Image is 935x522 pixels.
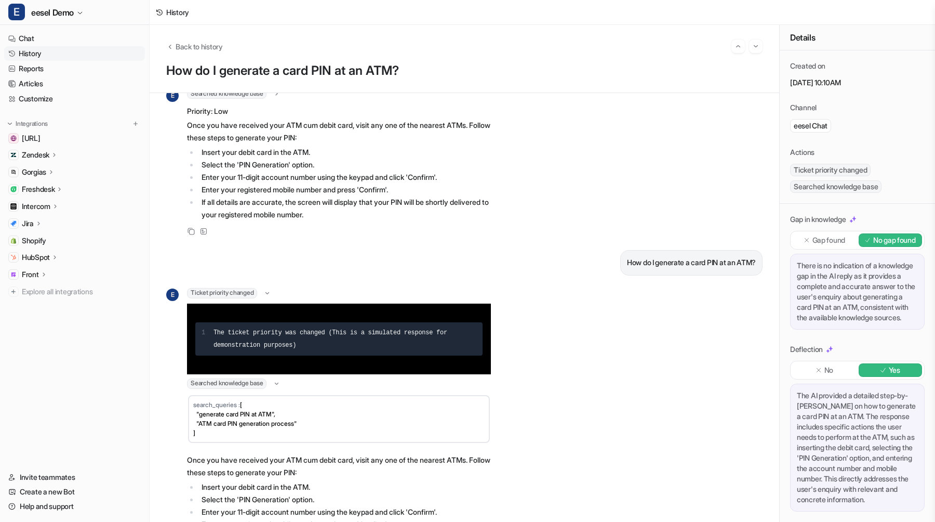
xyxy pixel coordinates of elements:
[198,493,491,506] li: Select the 'PIN Generation' option.
[4,470,145,485] a: Invite teammates
[198,171,491,184] li: Enter your 11-digit account number using the keypad and click 'Confirm'.
[193,401,240,409] span: search_queries :
[8,4,25,20] span: E
[198,184,491,196] li: Enter your registered mobile number and press 'Confirm'.
[22,150,49,160] p: Zendesk
[627,256,756,269] p: How do I generate a card PIN at an ATM?
[4,499,145,514] a: Help and support
[10,169,17,175] img: Gorgias
[4,119,51,129] button: Integrations
[812,235,845,245] p: Gap found
[16,120,48,128] p: Integrations
[752,42,759,51] img: Next session
[22,184,55,194] p: Freshdesk
[213,329,451,349] span: The ticket priority was changed (This is a simulated response for demonstration purposes)
[790,102,817,113] p: Channel
[176,41,223,52] span: Back to history
[780,25,935,50] div: Details
[198,506,491,518] li: Enter your 11-digit account number using the keypad and click 'Confirm'.
[187,88,266,99] span: Searched knowledge base
[198,159,491,171] li: Select the 'PIN Generation' option.
[790,254,925,330] div: There is no indication of a knowledge gap in the AI reply as it provides a complete and accurate ...
[22,269,39,280] p: Front
[4,31,145,46] a: Chat
[22,133,41,143] span: [URL]
[10,186,17,192] img: Freshdesk
[4,46,145,61] a: History
[166,89,179,102] span: E
[31,5,74,20] span: eesel Demo
[824,365,833,375] p: No
[187,288,257,298] span: Ticket priority changed
[10,238,17,244] img: Shopify
[790,180,881,193] span: Searched knowledge base
[187,119,491,144] p: Once you have received your ATM cum debit card, visit any one of the nearest ATMs. Follow these s...
[4,131,145,146] a: docs.eesel.ai[URL]
[4,485,145,499] a: Create a new Bot
[198,146,491,159] li: Insert your debit card in the ATM.
[10,220,17,227] img: Jira
[187,379,266,389] span: Searched knowledge base
[749,40,763,53] button: Go to next session
[873,235,916,245] p: No gap found
[889,365,900,375] p: Yes
[4,61,145,76] a: Reports
[790,77,925,88] p: [DATE] 10:10AM
[202,327,205,339] div: 1
[10,254,17,260] img: HubSpot
[790,214,846,225] p: Gap in knowledge
[790,147,814,158] p: Actions
[187,105,491,118] p: Priority: Low
[198,481,491,493] li: Insert your debit card in the ATM.
[790,344,823,355] p: Deflection
[22,218,34,229] p: Jira
[166,63,763,78] p: How do I generate a card PIN at an ATM?
[10,152,17,158] img: Zendesk
[22,167,46,177] p: Gorgias
[193,401,297,437] span: [ "generate card PIN at ATM", "ATM card PIN generation process" ]
[132,120,139,127] img: menu_add.svg
[166,7,189,18] div: History
[6,120,14,127] img: expand menu
[4,76,145,91] a: Articles
[10,271,17,278] img: Front
[794,121,827,131] p: eesel Chat
[10,203,17,210] img: Intercom
[198,196,491,221] li: If all details are accurate, the screen will display that your PIN will be shortly delivered to y...
[166,289,179,301] span: E
[4,233,145,248] a: ShopifyShopify
[4,92,145,106] a: Customize
[790,164,871,176] span: Ticket priority changed
[790,384,925,512] div: The AI provided a detailed step-by-[PERSON_NAME] on how to generate a card PIN at an ATM. The res...
[4,284,145,299] a: Explore all integrations
[166,41,223,52] button: Back to history
[734,42,742,51] img: Previous session
[8,286,19,297] img: explore all integrations
[22,283,141,300] span: Explore all integrations
[790,61,825,71] p: Created on
[22,201,50,212] p: Intercom
[10,135,17,141] img: docs.eesel.ai
[731,40,745,53] button: Go to previous session
[187,454,491,479] p: Once you have received your ATM cum debit card, visit any one of the nearest ATMs. Follow these s...
[22,236,46,246] span: Shopify
[22,252,50,263] p: HubSpot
